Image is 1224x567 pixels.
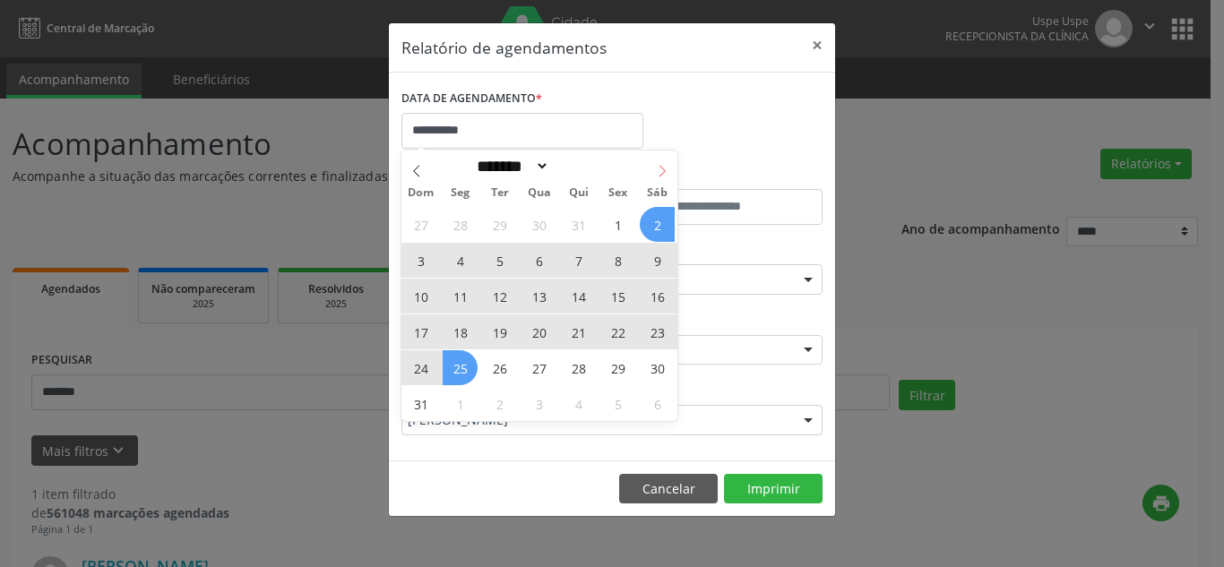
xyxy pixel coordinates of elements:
[600,279,635,314] span: Agosto 15, 2025
[403,314,438,349] span: Agosto 17, 2025
[403,207,438,242] span: Julho 27, 2025
[403,386,438,421] span: Agosto 31, 2025
[559,187,599,199] span: Qui
[561,386,596,421] span: Setembro 4, 2025
[403,279,438,314] span: Agosto 10, 2025
[640,350,675,385] span: Agosto 30, 2025
[521,314,556,349] span: Agosto 20, 2025
[482,279,517,314] span: Agosto 12, 2025
[401,85,542,113] label: DATA DE AGENDAMENTO
[561,243,596,278] span: Agosto 7, 2025
[600,314,635,349] span: Agosto 22, 2025
[403,243,438,278] span: Agosto 3, 2025
[561,279,596,314] span: Agosto 14, 2025
[520,187,559,199] span: Qua
[549,157,608,176] input: Year
[470,157,549,176] select: Month
[600,243,635,278] span: Agosto 8, 2025
[443,386,478,421] span: Setembro 1, 2025
[640,279,675,314] span: Agosto 16, 2025
[640,207,675,242] span: Agosto 2, 2025
[482,386,517,421] span: Setembro 2, 2025
[638,187,677,199] span: Sáb
[443,350,478,385] span: Agosto 25, 2025
[521,350,556,385] span: Agosto 27, 2025
[443,314,478,349] span: Agosto 18, 2025
[640,314,675,349] span: Agosto 23, 2025
[521,243,556,278] span: Agosto 6, 2025
[521,386,556,421] span: Setembro 3, 2025
[561,314,596,349] span: Agosto 21, 2025
[619,474,718,504] button: Cancelar
[616,161,823,189] label: ATÉ
[599,187,638,199] span: Sex
[521,279,556,314] span: Agosto 13, 2025
[600,350,635,385] span: Agosto 29, 2025
[401,36,607,59] h5: Relatório de agendamentos
[443,207,478,242] span: Julho 28, 2025
[561,350,596,385] span: Agosto 28, 2025
[403,350,438,385] span: Agosto 24, 2025
[561,207,596,242] span: Julho 31, 2025
[600,207,635,242] span: Agosto 1, 2025
[482,350,517,385] span: Agosto 26, 2025
[482,207,517,242] span: Julho 29, 2025
[640,243,675,278] span: Agosto 9, 2025
[724,474,823,504] button: Imprimir
[640,386,675,421] span: Setembro 6, 2025
[443,279,478,314] span: Agosto 11, 2025
[482,314,517,349] span: Agosto 19, 2025
[482,243,517,278] span: Agosto 5, 2025
[600,386,635,421] span: Setembro 5, 2025
[401,187,441,199] span: Dom
[443,243,478,278] span: Agosto 4, 2025
[521,207,556,242] span: Julho 30, 2025
[799,23,835,67] button: Close
[480,187,520,199] span: Ter
[441,187,480,199] span: Seg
